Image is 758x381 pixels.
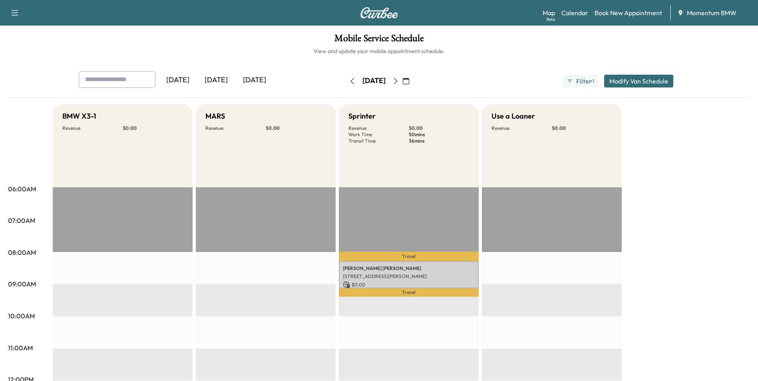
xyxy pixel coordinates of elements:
[362,76,386,86] div: [DATE]
[343,281,475,288] p: $ 0.00
[8,279,36,289] p: 09:00AM
[491,111,535,122] h5: Use a Loaner
[205,111,225,122] h5: MARS
[348,111,376,122] h5: Sprinter
[197,71,235,89] div: [DATE]
[547,16,555,22] div: Beta
[591,79,592,83] span: ●
[123,125,183,131] p: $ 0.00
[343,273,475,280] p: [STREET_ADDRESS][PERSON_NAME]
[62,111,96,122] h5: BMW X3-1
[563,75,597,87] button: Filter●1
[348,138,409,144] p: Transit Time
[409,125,469,131] p: $ 0.00
[8,248,36,257] p: 08:00AM
[266,125,326,131] p: $ 0.00
[543,8,555,18] a: MapBeta
[8,47,750,55] h6: View and update your mobile appointment schedule.
[593,78,594,84] span: 1
[491,125,552,131] p: Revenue
[62,125,123,131] p: Revenue
[595,8,662,18] a: Book New Appointment
[561,8,588,18] a: Calendar
[339,288,479,297] p: Travel
[576,76,591,86] span: Filter
[205,125,266,131] p: Revenue
[8,34,750,47] h1: Mobile Service Schedule
[343,265,475,272] p: [PERSON_NAME] [PERSON_NAME]
[8,343,33,353] p: 11:00AM
[348,125,409,131] p: Revenue
[348,131,409,138] p: Work Time
[409,131,469,138] p: 50 mins
[552,125,612,131] p: $ 0.00
[604,75,673,87] button: Modify Van Schedule
[235,71,274,89] div: [DATE]
[360,7,398,18] img: Curbee Logo
[8,311,35,321] p: 10:00AM
[8,184,36,194] p: 06:00AM
[687,8,736,18] span: Momentum BMW
[8,216,35,225] p: 07:00AM
[409,138,469,144] p: 36 mins
[339,252,479,261] p: Travel
[159,71,197,89] div: [DATE]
